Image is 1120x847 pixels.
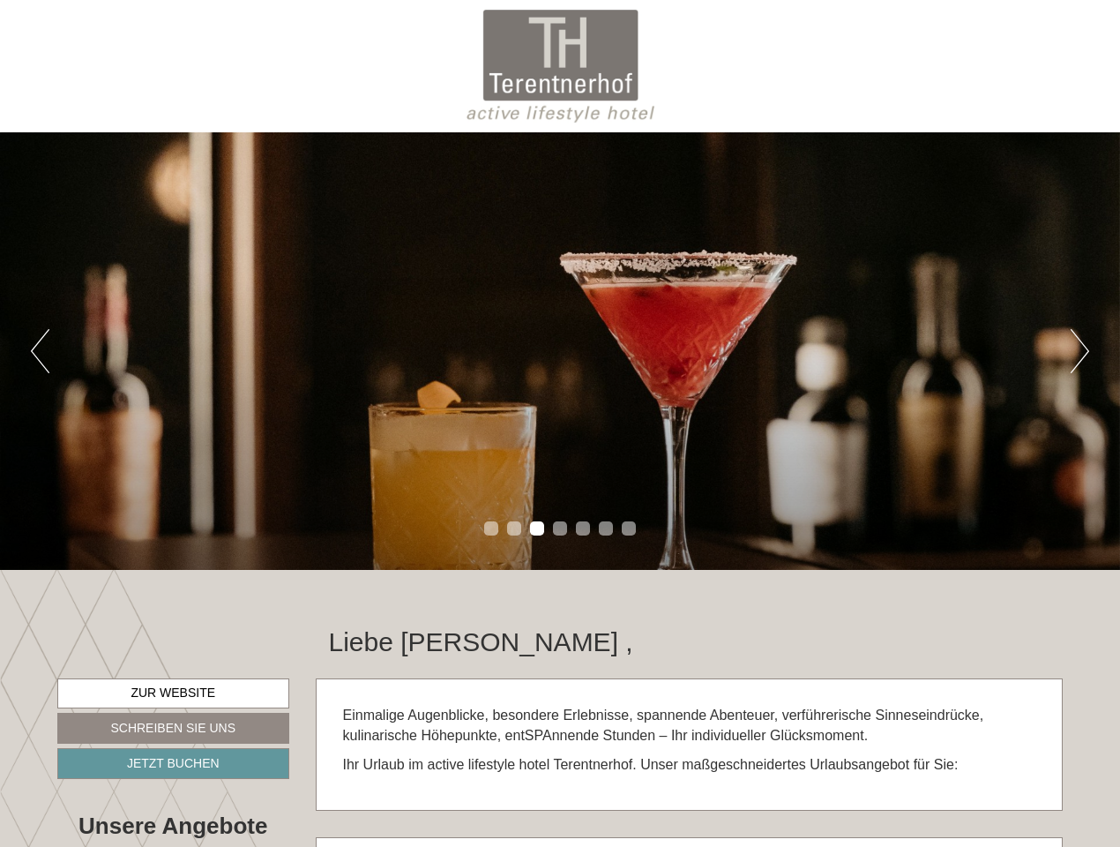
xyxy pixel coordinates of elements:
[343,706,1036,746] p: Einmalige Augenblicke, besondere Erlebnisse, spannende Abenteuer, verführerische Sinneseindrücke,...
[57,748,289,779] a: Jetzt buchen
[57,678,289,708] a: Zur Website
[31,329,49,373] button: Previous
[343,755,1036,776] p: Ihr Urlaub im active lifestyle hotel Terentnerhof. Unser maßgeschneidertes Urlaubsangebot für Sie:
[329,627,633,656] h1: Liebe [PERSON_NAME] ,
[1071,329,1089,373] button: Next
[57,810,289,843] div: Unsere Angebote
[57,713,289,744] a: Schreiben Sie uns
